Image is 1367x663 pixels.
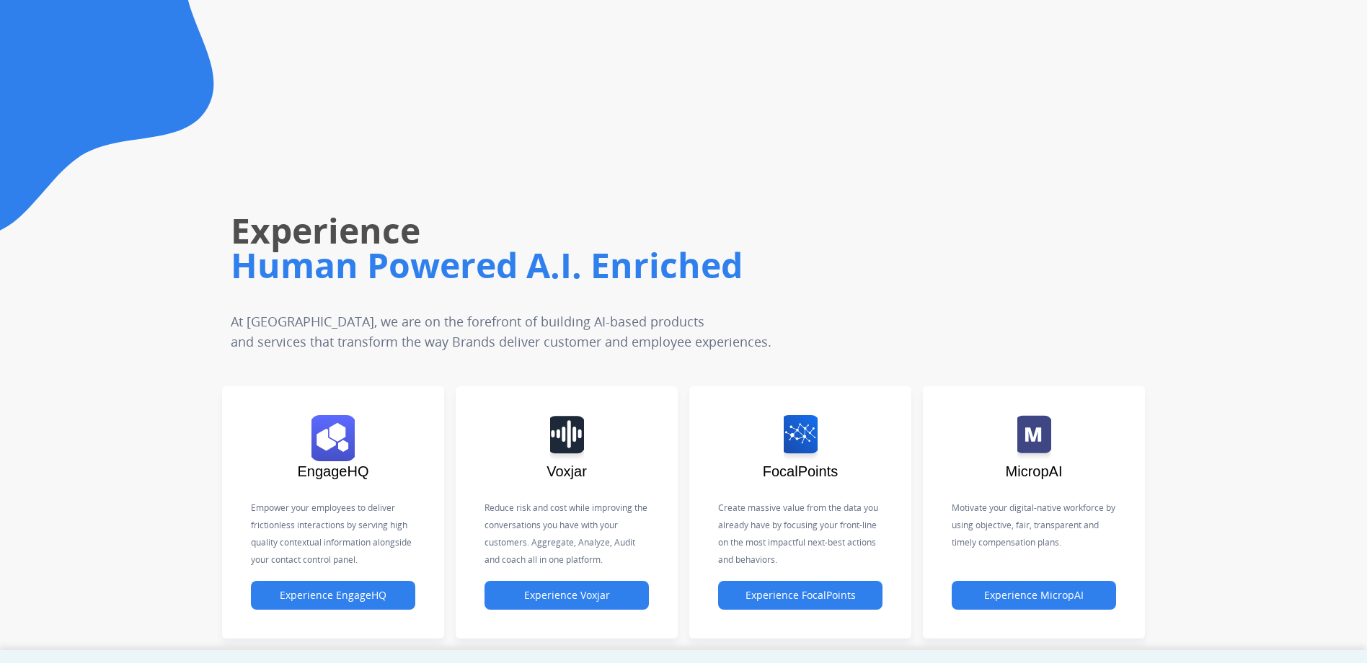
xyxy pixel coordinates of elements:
button: Experience EngageHQ [251,581,415,610]
p: Reduce risk and cost while improving the conversations you have with your customers. Aggregate, A... [485,499,649,569]
a: Experience MicropAI [952,589,1116,602]
button: Experience FocalPoints [718,581,882,610]
a: Experience EngageHQ [251,589,415,602]
button: Experience MicropAI [952,581,1116,610]
button: Experience Voxjar [485,581,649,610]
p: Empower your employees to deliver frictionless interactions by serving high quality contextual in... [251,499,415,569]
p: Create massive value from the data you already have by focusing your front-line on the most impac... [718,499,882,569]
span: FocalPoints [763,463,839,479]
img: logo [1017,415,1051,461]
h1: Experience [231,208,965,254]
img: logo [784,415,818,461]
span: Voxjar [547,463,587,479]
img: logo [550,415,584,461]
span: EngageHQ [298,463,369,479]
a: Experience Voxjar [485,589,649,602]
img: logo [311,415,355,461]
span: MicropAI [1006,463,1063,479]
p: At [GEOGRAPHIC_DATA], we are on the forefront of building AI-based products and services that tra... [231,311,873,352]
h1: Human Powered A.I. Enriched [231,242,965,288]
p: Motivate your digital-native workforce by using objective, fair, transparent and timely compensat... [952,499,1116,551]
a: Experience FocalPoints [718,589,882,602]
